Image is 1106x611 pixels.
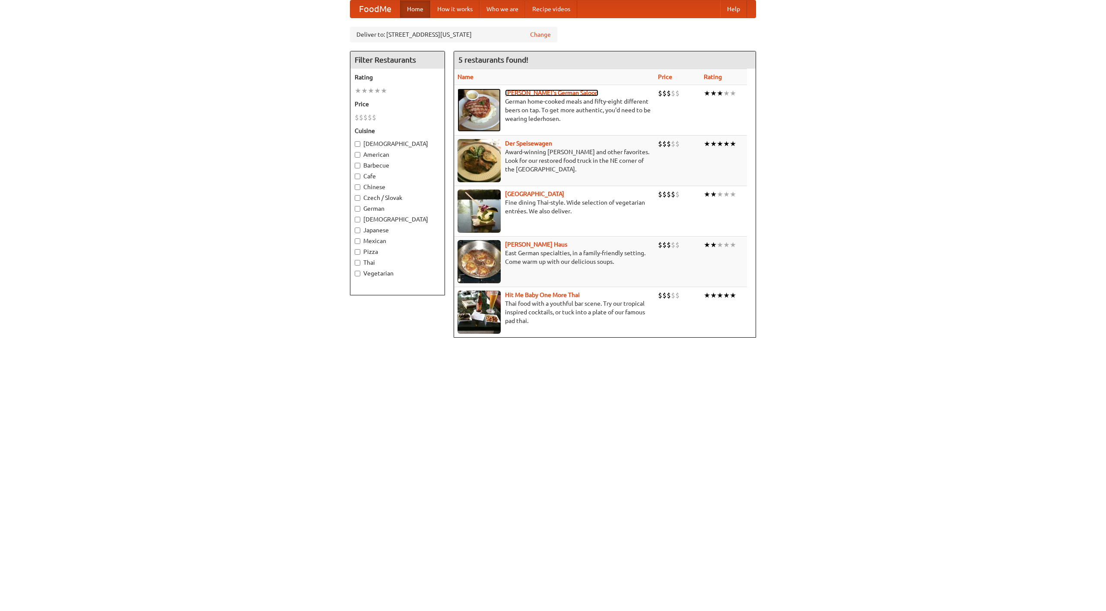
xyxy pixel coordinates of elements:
li: ★ [704,139,710,149]
label: [DEMOGRAPHIC_DATA] [355,215,440,224]
label: Chinese [355,183,440,191]
li: ★ [723,291,730,300]
a: Help [720,0,747,18]
input: [DEMOGRAPHIC_DATA] [355,217,360,222]
li: $ [675,291,680,300]
li: $ [667,291,671,300]
label: Pizza [355,247,440,256]
li: $ [368,113,372,122]
li: ★ [717,89,723,98]
li: ★ [710,89,717,98]
li: $ [662,139,667,149]
p: Fine dining Thai-style. Wide selection of vegetarian entrées. We also deliver. [458,198,651,215]
input: Japanese [355,228,360,233]
li: $ [658,190,662,199]
label: Mexican [355,237,440,245]
li: ★ [704,240,710,250]
input: Pizza [355,249,360,255]
input: Chinese [355,184,360,190]
a: Change [530,30,551,39]
li: $ [662,240,667,250]
li: ★ [723,89,730,98]
li: $ [671,190,675,199]
li: $ [363,113,368,122]
li: ★ [723,190,730,199]
a: Name [458,73,474,80]
li: $ [671,139,675,149]
li: $ [675,240,680,250]
li: $ [675,190,680,199]
li: ★ [717,190,723,199]
li: ★ [704,89,710,98]
a: FoodMe [350,0,400,18]
li: $ [667,240,671,250]
li: $ [658,89,662,98]
label: Vegetarian [355,269,440,278]
li: $ [662,190,667,199]
label: German [355,204,440,213]
li: $ [675,89,680,98]
li: ★ [730,240,736,250]
li: ★ [717,291,723,300]
li: ★ [710,240,717,250]
li: $ [359,113,363,122]
a: [PERSON_NAME] Haus [505,241,567,248]
input: American [355,152,360,158]
a: Who we are [480,0,525,18]
img: satay.jpg [458,190,501,233]
a: Der Speisewagen [505,140,552,147]
ng-pluralize: 5 restaurants found! [458,56,528,64]
li: ★ [704,190,710,199]
li: ★ [374,86,381,95]
input: Thai [355,260,360,266]
p: East German specialties, in a family-friendly setting. Come warm up with our delicious soups. [458,249,651,266]
img: babythai.jpg [458,291,501,334]
li: $ [662,89,667,98]
h4: Filter Restaurants [350,51,445,69]
label: Cafe [355,172,440,180]
p: Thai food with a youthful bar scene. Try our tropical inspired cocktails, or tuck into a plate of... [458,299,651,325]
li: ★ [710,291,717,300]
li: $ [355,113,359,122]
p: Award-winning [PERSON_NAME] and other favorites. Look for our restored food truck in the NE corne... [458,148,651,174]
li: $ [658,291,662,300]
a: Recipe videos [525,0,577,18]
li: ★ [723,240,730,250]
li: $ [675,139,680,149]
li: ★ [723,139,730,149]
input: Czech / Slovak [355,195,360,201]
li: $ [667,89,671,98]
li: $ [662,291,667,300]
li: ★ [368,86,374,95]
li: ★ [710,139,717,149]
img: kohlhaus.jpg [458,240,501,283]
li: $ [658,139,662,149]
a: [PERSON_NAME]'s German Saloon [505,89,598,96]
a: Price [658,73,672,80]
label: Barbecue [355,161,440,170]
input: [DEMOGRAPHIC_DATA] [355,141,360,147]
input: Barbecue [355,163,360,168]
li: ★ [730,291,736,300]
li: ★ [361,86,368,95]
li: $ [658,240,662,250]
li: $ [372,113,376,122]
li: ★ [730,89,736,98]
label: Thai [355,258,440,267]
li: $ [671,89,675,98]
input: Mexican [355,238,360,244]
label: American [355,150,440,159]
input: German [355,206,360,212]
li: $ [667,190,671,199]
li: $ [667,139,671,149]
a: Rating [704,73,722,80]
label: Japanese [355,226,440,234]
a: Hit Me Baby One More Thai [505,291,580,298]
label: Czech / Slovak [355,193,440,202]
div: Deliver to: [STREET_ADDRESS][US_STATE] [350,27,557,42]
a: How it works [430,0,480,18]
